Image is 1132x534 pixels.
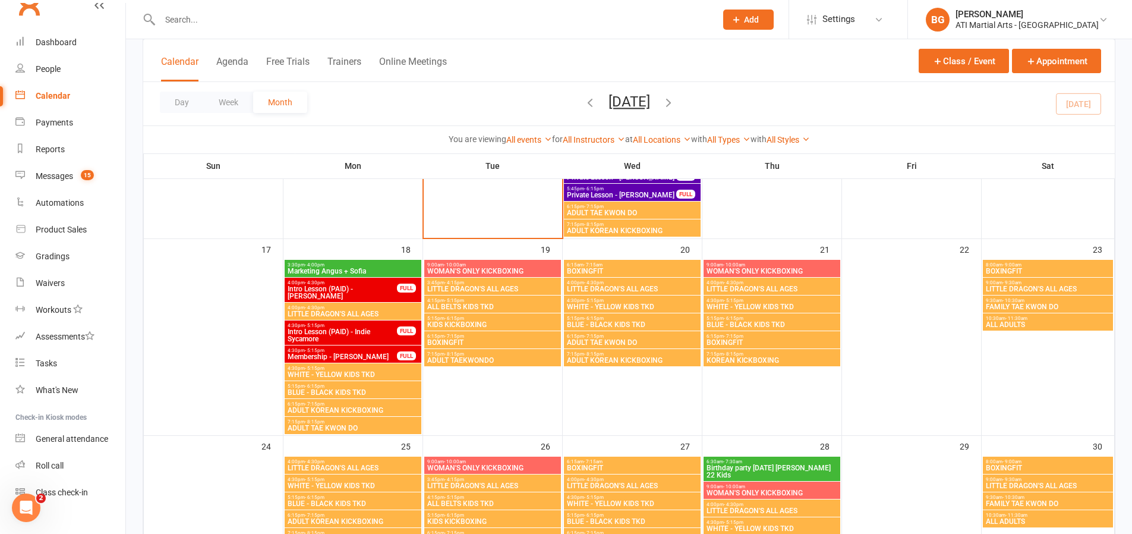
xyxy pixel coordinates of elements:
span: 6:15am [566,459,698,464]
span: - 7:15pm [305,513,324,518]
span: - 10:30am [1002,298,1024,303]
span: 5:15pm [566,513,698,518]
span: LITTLE DRAGON'S ALL AGES [287,464,419,472]
span: Marketing Angus + Sofia [287,268,419,275]
span: 5:15pm [706,316,838,321]
th: Fri [842,153,982,178]
span: FAMILY TAE KWON DO [985,303,1111,310]
a: Tasks [15,350,125,377]
span: WOMAN'S ONLY KICKBOXING [427,268,559,275]
span: 9:00am [427,262,559,268]
span: 4:00pm [706,502,838,507]
div: 29 [960,436,981,456]
div: FULL [397,326,416,335]
span: - 7:15am [584,262,603,268]
div: 24 [261,436,283,456]
span: ADULT TAE KWON DO [566,209,698,216]
span: LITTLE DRAGON'S ALL AGES [985,285,1111,293]
span: - 11:30am [1005,513,1027,518]
a: All Instructors [563,135,625,145]
span: ALL BELTS KIDS TKD [427,303,559,310]
span: LITTLE DRAGON'S ALL AGES [427,285,559,293]
a: Assessments [15,323,125,350]
span: - 4:30pm [584,477,604,482]
span: ADULT TAE KWON DO [566,339,698,346]
div: [PERSON_NAME] [956,9,1099,20]
span: ALL BELTS KIDS TKD [427,500,559,507]
span: KOREAN KICKBOXING [706,357,838,364]
span: ADULT KOREAN KICKBOXING [566,227,698,234]
span: WHITE - YELLOW KIDS TKD [706,303,838,310]
div: Workouts [36,305,71,315]
span: - 5:15pm [305,366,324,371]
button: Calendar [161,56,198,81]
span: 4:30pm [706,298,838,303]
span: WOMAN'S ONLY KICKBOXING [706,489,838,497]
span: WHITE - YELLOW KIDS TKD [566,303,698,310]
div: 20 [680,239,702,259]
span: Private Lesson - [PERSON_NAME] [566,174,677,181]
span: WHITE - YELLOW KIDS TKD [566,500,698,507]
span: - 4:30pm [724,502,743,507]
span: - 4:30pm [724,280,743,285]
span: 7:15pm [706,351,838,357]
span: - 5:15pm [584,298,604,303]
span: - 6:15pm [305,495,324,500]
span: BOXINGFIT [706,339,838,346]
span: - 5:15pm [584,495,604,500]
span: - 5:15pm [724,520,743,525]
div: ATI Martial Arts - [GEOGRAPHIC_DATA] [956,20,1099,30]
div: FULL [676,190,695,199]
span: LITTLE DRAGON'S ALL AGES [706,285,838,293]
span: 4:00pm [706,280,838,285]
span: 10:30am [985,316,1111,321]
span: 4:30pm [287,477,419,482]
span: - 5:15pm [305,323,324,328]
span: 6:30am [706,459,838,464]
span: - 8:15pm [584,222,604,227]
span: 9:00am [985,280,1111,285]
a: All Locations [633,135,691,145]
a: Roll call [15,453,125,479]
div: 17 [261,239,283,259]
span: WOMAN'S ONLY KICKBOXING [706,268,838,275]
span: - 6:15pm [584,513,604,518]
button: [DATE] [608,93,650,110]
span: LITTLE DRAGON'S ALL AGES [566,482,698,489]
span: - 9:30am [1002,280,1021,285]
span: 7:15pm [566,222,698,227]
strong: at [625,134,633,144]
span: 9:00am [706,262,838,268]
span: 4:00pm [287,280,398,285]
div: Payments [36,118,73,127]
span: 4:30pm [566,298,698,303]
div: Assessments [36,332,94,341]
button: Appointment [1012,49,1101,73]
span: 8:00am [985,262,1111,268]
a: People [15,56,125,83]
span: 5:15pm [566,316,698,321]
a: What's New [15,377,125,404]
strong: You are viewing [449,134,506,144]
span: 5:15pm [287,495,419,500]
span: - 6:15pm [584,316,604,321]
span: 6:15am [566,262,698,268]
a: Payments [15,109,125,136]
span: 9:00am [427,459,559,464]
div: What's New [36,385,78,395]
button: Week [204,92,253,113]
strong: with [691,134,707,144]
div: 21 [820,239,841,259]
span: - 9:30am [1002,477,1021,482]
span: 4:30pm [566,495,698,500]
span: 6:15pm [566,334,698,339]
span: - 5:15pm [444,298,464,303]
span: 5:15pm [287,384,419,389]
span: 3:30pm [287,262,419,268]
span: 7:15pm [427,351,559,357]
a: Workouts [15,297,125,323]
span: - 6:15pm [444,513,464,518]
div: Roll call [36,461,64,470]
strong: for [552,134,563,144]
a: Reports [15,136,125,163]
